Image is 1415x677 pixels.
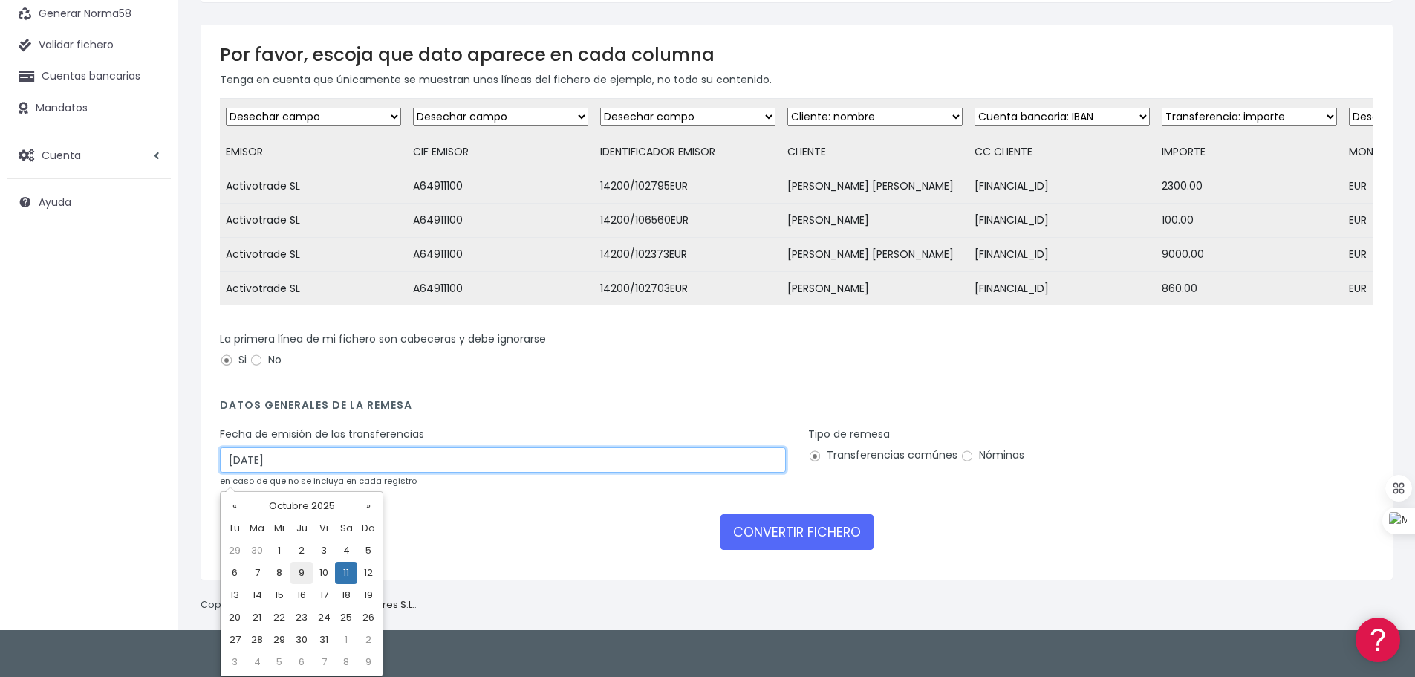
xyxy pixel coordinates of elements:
[357,495,380,517] th: »
[407,135,594,169] td: CIF EMISOR
[594,169,781,204] td: 14200/102795EUR
[268,562,290,584] td: 8
[335,606,357,629] td: 25
[250,352,282,368] label: No
[357,629,380,651] td: 2
[7,30,171,61] a: Validar fichero
[781,272,969,306] td: [PERSON_NAME]
[1156,272,1343,306] td: 860.00
[313,606,335,629] td: 24
[220,238,407,272] td: Activotrade SL
[407,272,594,306] td: A64911100
[781,135,969,169] td: CLIENTE
[220,204,407,238] td: Activotrade SL
[224,517,246,540] th: Lu
[969,272,1156,306] td: [FINANCIAL_ID]
[7,61,171,92] a: Cuentas bancarias
[220,352,247,368] label: Si
[201,597,417,613] p: Copyright © 2025 .
[808,447,957,463] label: Transferencias comúnes
[220,475,417,487] small: en caso de que no se incluya en cada registro
[268,540,290,562] td: 1
[220,169,407,204] td: Activotrade SL
[781,204,969,238] td: [PERSON_NAME]
[960,447,1024,463] label: Nóminas
[969,204,1156,238] td: [FINANCIAL_ID]
[335,584,357,606] td: 18
[7,140,171,171] a: Cuenta
[7,187,171,218] a: Ayuda
[969,238,1156,272] td: [FINANCIAL_ID]
[594,238,781,272] td: 14200/102373EUR
[407,169,594,204] td: A64911100
[268,517,290,540] th: Mi
[357,517,380,540] th: Do
[335,562,357,584] td: 11
[290,517,313,540] th: Ju
[357,562,380,584] td: 12
[969,135,1156,169] td: CC CLIENTE
[220,272,407,306] td: Activotrade SL
[407,204,594,238] td: A64911100
[224,562,246,584] td: 6
[313,540,335,562] td: 3
[313,584,335,606] td: 17
[1156,204,1343,238] td: 100.00
[220,399,1373,419] h4: Datos generales de la remesa
[335,517,357,540] th: Sa
[313,629,335,651] td: 31
[246,562,268,584] td: 7
[246,606,268,629] td: 21
[1156,238,1343,272] td: 9000.00
[268,606,290,629] td: 22
[220,427,424,442] label: Fecha de emisión de las transferencias
[224,540,246,562] td: 29
[42,147,81,162] span: Cuenta
[220,331,546,347] label: La primera línea de mi fichero son cabeceras y debe ignorarse
[357,651,380,673] td: 9
[313,651,335,673] td: 7
[407,238,594,272] td: A64911100
[220,71,1373,88] p: Tenga en cuenta que únicamente se muestran unas líneas del fichero de ejemplo, no todo su contenido.
[594,272,781,306] td: 14200/102703EUR
[357,540,380,562] td: 5
[290,651,313,673] td: 6
[268,651,290,673] td: 5
[313,562,335,584] td: 10
[290,629,313,651] td: 30
[594,135,781,169] td: IDENTIFICADOR EMISOR
[220,135,407,169] td: EMISOR
[1156,135,1343,169] td: IMPORTE
[246,584,268,606] td: 14
[224,495,246,517] th: «
[357,584,380,606] td: 19
[224,651,246,673] td: 3
[290,606,313,629] td: 23
[357,606,380,629] td: 26
[246,495,357,517] th: Octubre 2025
[246,651,268,673] td: 4
[268,629,290,651] td: 29
[781,169,969,204] td: [PERSON_NAME] [PERSON_NAME]
[781,238,969,272] td: [PERSON_NAME] [PERSON_NAME]
[720,514,874,550] button: CONVERTIR FICHERO
[224,629,246,651] td: 27
[290,540,313,562] td: 2
[224,584,246,606] td: 13
[335,629,357,651] td: 1
[290,584,313,606] td: 16
[7,93,171,124] a: Mandatos
[246,517,268,540] th: Ma
[335,540,357,562] td: 4
[220,44,1373,65] h3: Por favor, escoja que dato aparece en cada columna
[224,606,246,629] td: 20
[290,562,313,584] td: 9
[808,427,890,442] label: Tipo de remesa
[969,169,1156,204] td: [FINANCIAL_ID]
[1156,169,1343,204] td: 2300.00
[39,195,71,210] span: Ayuda
[594,204,781,238] td: 14200/106560EUR
[335,651,357,673] td: 8
[246,629,268,651] td: 28
[313,517,335,540] th: Vi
